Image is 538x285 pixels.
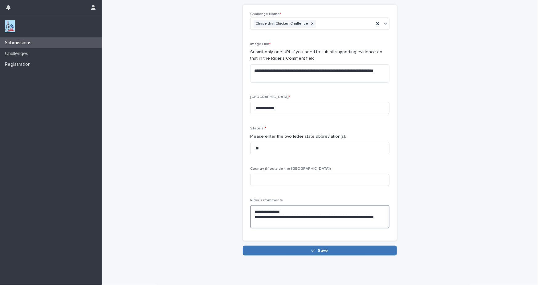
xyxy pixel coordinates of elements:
[2,40,36,46] p: Submissions
[250,127,266,130] span: State(s)
[250,49,389,62] p: Submit only one URL if you need to submit supporting evidence do that in the Rider's Comment field.
[254,20,309,28] div: Chase that Chicken Challenge
[250,167,331,171] span: Country (If outside the [GEOGRAPHIC_DATA])
[5,20,15,32] img: jxsLJbdS1eYBI7rVAS4p
[250,95,290,99] span: [GEOGRAPHIC_DATA]
[250,199,283,202] span: Rider's Comments
[243,246,397,255] button: Save
[318,248,328,253] span: Save
[2,61,35,67] p: Registration
[250,42,271,46] span: Image Link
[2,51,33,57] p: Challenges
[250,12,281,16] span: Challenge Name
[250,133,389,140] p: Please enter the two letter state abbreviation(s).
